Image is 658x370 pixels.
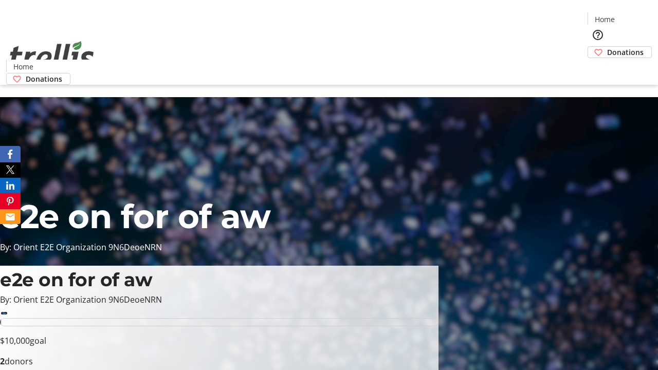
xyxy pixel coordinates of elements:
a: Donations [588,46,652,58]
span: Home [13,61,33,72]
span: Donations [607,47,644,58]
span: Home [595,14,615,25]
a: Home [7,61,40,72]
a: Donations [6,73,70,85]
button: Help [588,25,608,45]
button: Cart [588,58,608,79]
a: Home [588,14,621,25]
span: Donations [26,73,62,84]
img: Orient E2E Organization 9N6DeoeNRN's Logo [6,30,98,81]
